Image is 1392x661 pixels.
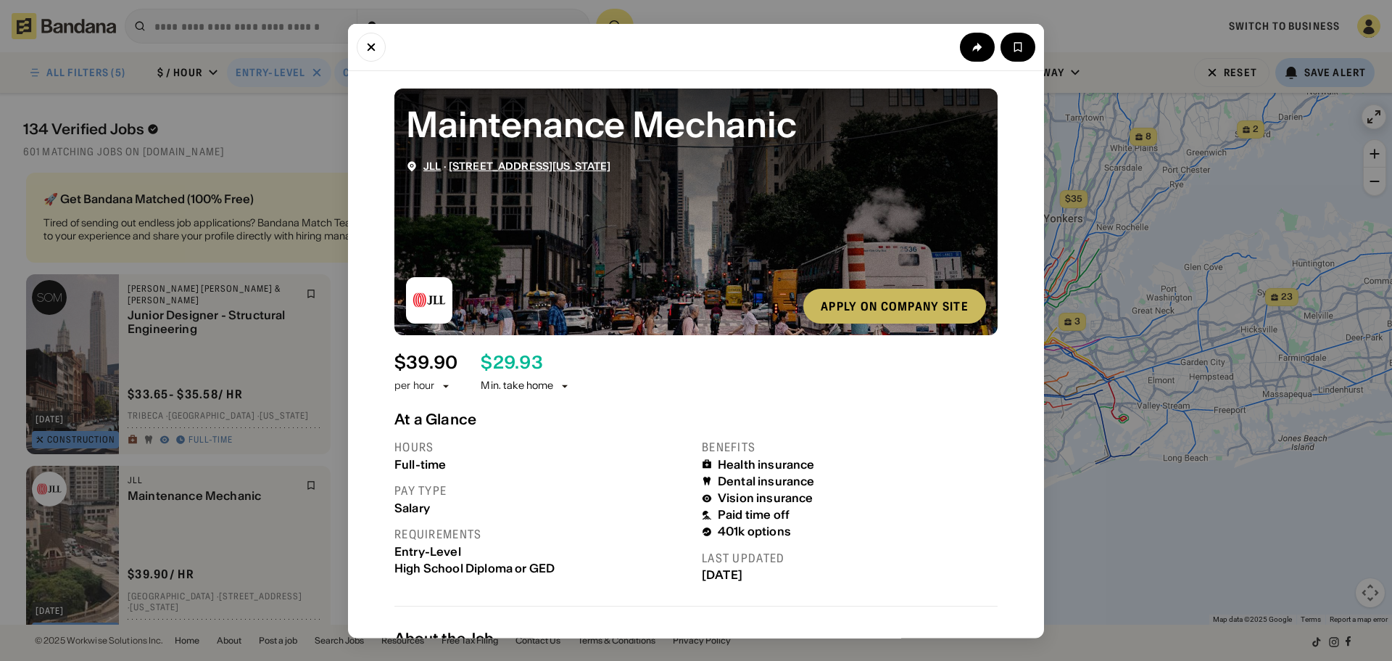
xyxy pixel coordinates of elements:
div: Apply on company site [821,300,969,311]
div: Maintenance Mechanic [406,99,986,148]
div: At a Glance [394,410,998,427]
div: Min. take home [481,379,571,393]
div: About the Job [394,629,998,646]
div: Salary [394,501,690,514]
img: JLL logo [406,276,452,323]
div: Vision insurance [718,491,813,505]
div: Pay type [394,483,690,498]
span: [STREET_ADDRESS][US_STATE] [449,159,611,172]
div: High School Diploma or GED [394,561,690,575]
div: Requirements [394,526,690,541]
div: $ 29.93 [481,352,542,373]
div: per hour [394,379,434,393]
div: · [423,160,610,172]
button: Close [357,32,386,61]
div: Last updated [702,550,998,565]
span: JLL [423,159,441,172]
div: $ 39.90 [394,352,457,373]
div: Benefits [702,439,998,454]
div: Dental insurance [718,474,815,488]
div: Health insurance [718,457,815,471]
div: [DATE] [702,568,998,582]
div: Entry-Level [394,544,690,558]
div: 401k options [718,525,791,538]
div: Hours [394,439,690,454]
div: Full-time [394,457,690,471]
div: Paid time off [718,508,790,522]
